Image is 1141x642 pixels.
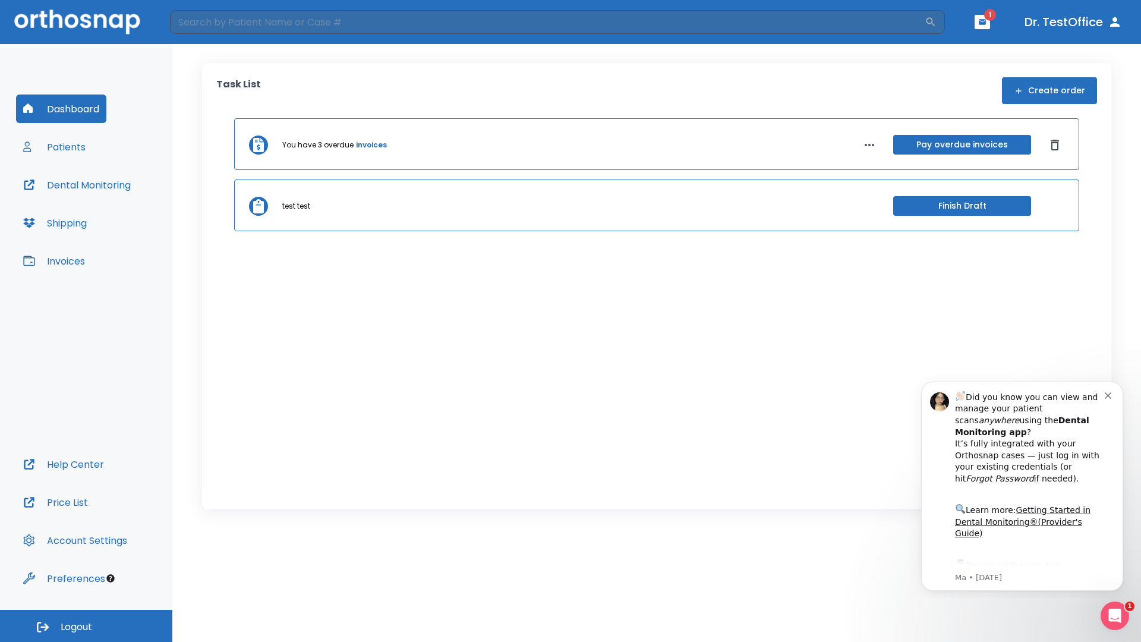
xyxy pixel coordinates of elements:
[16,133,93,161] button: Patients
[1020,11,1127,33] button: Dr. TestOffice
[52,187,201,247] div: Download the app: | ​ Let us know if you need help getting started!
[282,201,310,212] p: test test
[16,209,94,237] button: Shipping
[16,564,112,593] button: Preferences
[893,196,1031,216] button: Finish Draft
[16,450,111,479] button: Help Center
[16,488,95,517] button: Price List
[1101,602,1129,630] iframe: Intercom live chat
[1002,77,1097,104] button: Create order
[16,171,138,199] button: Dental Monitoring
[201,18,211,28] button: Dismiss notification
[52,190,157,211] a: App Store
[61,621,92,634] span: Logout
[356,140,387,150] a: invoices
[1045,136,1064,155] button: Dismiss
[216,77,261,104] p: Task List
[16,247,92,275] button: Invoices
[14,10,140,34] img: Orthosnap
[903,371,1141,598] iframe: Intercom notifications message
[1125,602,1134,611] span: 1
[105,573,116,584] div: Tooltip anchor
[16,95,106,123] button: Dashboard
[52,202,201,212] p: Message from Ma, sent 5w ago
[16,526,134,555] button: Account Settings
[893,135,1031,155] button: Pay overdue invoices
[984,9,996,21] span: 1
[282,140,354,150] p: You have 3 overdue
[170,10,925,34] input: Search by Patient Name or Case #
